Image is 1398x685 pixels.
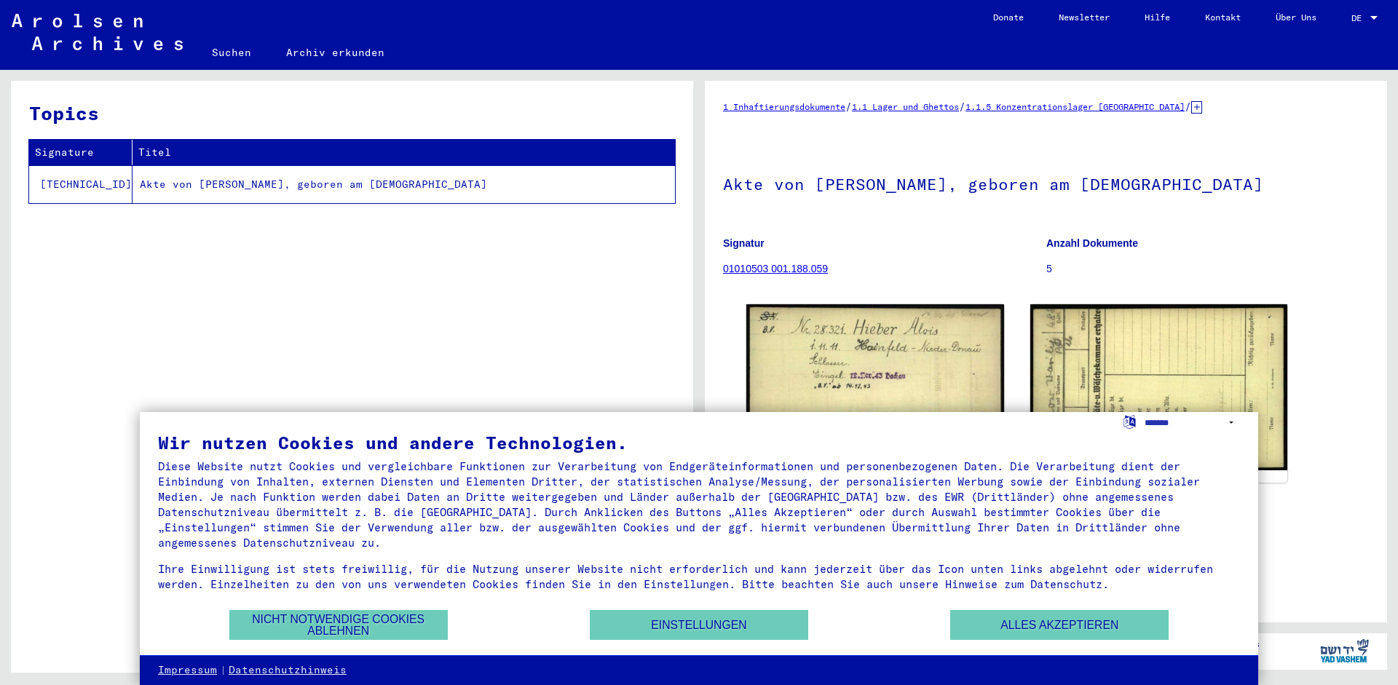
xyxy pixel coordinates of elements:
a: Suchen [194,35,269,70]
label: Sprache auswählen [1122,414,1137,428]
img: Arolsen_neg.svg [12,14,183,50]
span: / [845,100,852,113]
a: 1.1.5 Konzentrationslager [GEOGRAPHIC_DATA] [965,101,1185,112]
span: / [959,100,965,113]
b: Anzahl Dokumente [1046,237,1138,249]
span: / [1185,100,1191,113]
th: Signature [29,140,133,165]
p: 5 [1046,261,1369,277]
th: Titel [133,140,675,165]
div: Wir nutzen Cookies und andere Technologien. [158,434,1240,451]
a: Impressum [158,663,217,678]
h3: Topics [29,99,674,127]
td: [TECHNICAL_ID] [29,165,133,203]
b: Signatur [723,237,765,249]
button: Einstellungen [590,610,808,640]
a: Datenschutzhinweis [229,663,347,678]
span: DE [1351,13,1367,23]
div: Ihre Einwilligung ist stets freiwillig, für die Nutzung unserer Website nicht erforderlich und ka... [158,561,1240,592]
a: Archiv erkunden [269,35,402,70]
img: 002.jpg [1030,304,1288,470]
h1: Akte von [PERSON_NAME], geboren am [DEMOGRAPHIC_DATA] [723,151,1369,215]
img: yv_logo.png [1317,633,1372,669]
div: Diese Website nutzt Cookies und vergleichbare Funktionen zur Verarbeitung von Endgeräteinformatio... [158,459,1240,550]
button: Alles akzeptieren [950,610,1169,640]
td: Akte von [PERSON_NAME], geboren am [DEMOGRAPHIC_DATA] [133,165,675,203]
a: 1 Inhaftierungsdokumente [723,101,845,112]
button: Nicht notwendige Cookies ablehnen [229,610,448,640]
img: 001.jpg [746,304,1004,470]
a: 1.1 Lager und Ghettos [852,101,959,112]
select: Sprache auswählen [1145,412,1240,433]
a: 01010503 001.188.059 [723,263,828,274]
